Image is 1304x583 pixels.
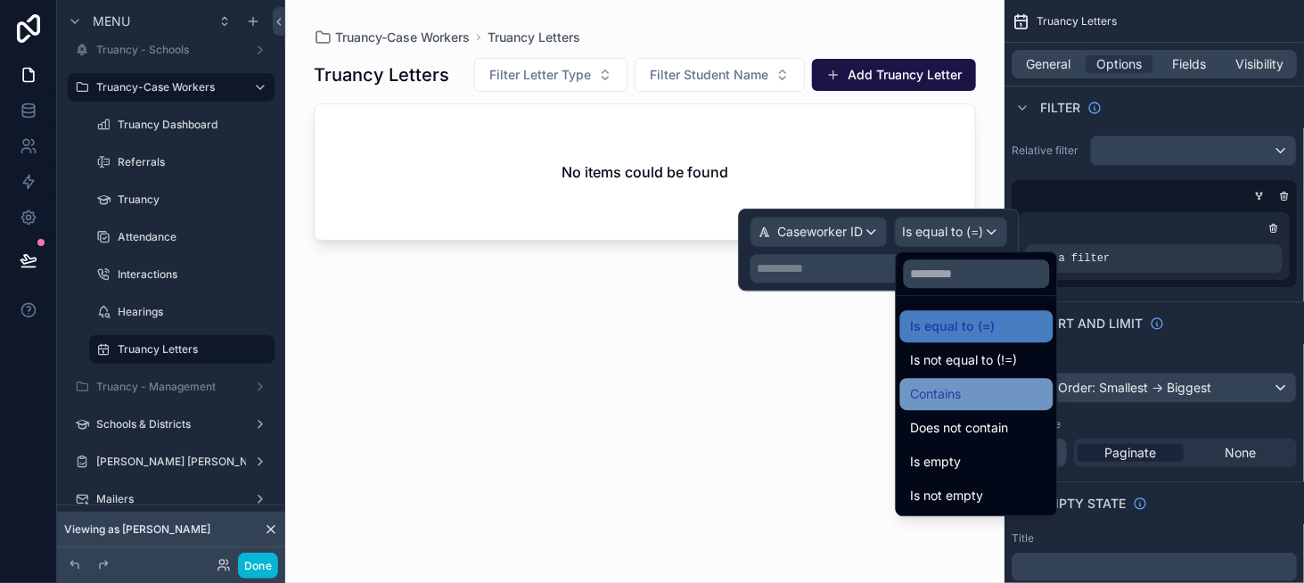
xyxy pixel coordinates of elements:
a: Truancy Dashboard [89,111,275,139]
label: Truancy - Management [96,380,246,394]
span: Viewing as [PERSON_NAME] [64,522,210,537]
button: Done [238,553,278,579]
label: Interactions [118,267,271,282]
a: Truancy - Schools [68,36,275,64]
label: Truancy - Schools [96,43,246,57]
a: Truancy Letters [89,335,275,364]
span: Does not contain [911,417,1009,439]
a: Mailers [68,485,275,513]
span: Fields [1173,55,1207,73]
span: Add a filter [1033,251,1110,266]
label: [PERSON_NAME] [PERSON_NAME] [96,455,275,469]
label: Title [1012,531,1034,546]
a: Truancy [89,185,275,214]
button: Letter Order: Smallest -> Biggest [1012,373,1297,403]
span: Is equal to (=) [911,316,996,337]
div: Letter Order: Smallest -> Biggest [1013,374,1296,402]
label: Relative filter [1012,144,1083,158]
a: Truancy - Management [68,373,275,401]
a: [PERSON_NAME] [PERSON_NAME] [68,448,275,476]
span: Is empty [911,451,962,472]
span: Options [1096,55,1142,73]
span: Is not empty [911,485,984,506]
span: Truancy Letters [1037,14,1117,29]
label: Truancy Dashboard [118,118,271,132]
label: Mailers [96,492,246,506]
a: Interactions [89,260,275,289]
span: Visibility [1236,55,1284,73]
span: Paginate [1105,444,1157,462]
a: Referrals [89,148,275,177]
a: Hearings [89,298,275,326]
span: General [1027,55,1071,73]
label: Hearings [118,305,271,319]
label: Truancy [118,193,271,207]
label: Truancy Letters [118,342,264,357]
label: Attendance [118,230,271,244]
a: Truancy-Case Workers [68,73,275,102]
label: Schools & Districts [96,417,246,431]
label: Referrals [118,155,271,169]
span: Filter [1040,99,1080,117]
label: Truancy-Case Workers [96,80,239,94]
span: Is not equal to (!=) [911,349,1018,371]
a: Schools & Districts [68,410,275,439]
div: scrollable content [1012,553,1297,581]
span: Sort And Limit [1040,315,1143,333]
span: Menu [93,12,130,30]
span: Empty state [1040,495,1126,513]
span: None [1225,444,1256,462]
a: Attendance [89,223,275,251]
span: Contains [911,383,962,405]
